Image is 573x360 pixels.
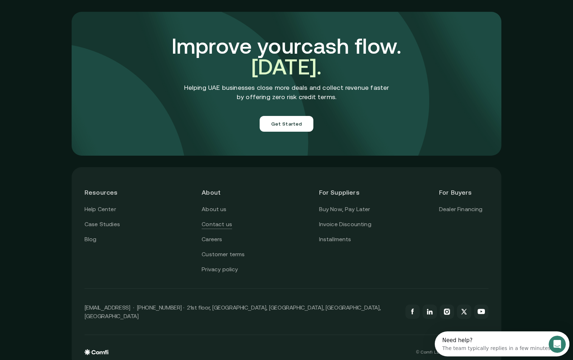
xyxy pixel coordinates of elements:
a: Help Center [85,205,116,214]
a: Careers [202,235,222,244]
h3: Improve your cash flow. [134,36,439,77]
img: comfi [72,12,501,156]
a: Contact us [202,220,232,229]
iframe: Intercom live chat [549,336,566,353]
a: Invoice Discounting [319,220,371,229]
p: © Comfi L.L.C-FZ, All rights reserved [416,350,488,355]
a: About us [202,205,226,214]
a: Dealer Financing [439,205,483,214]
a: Blog [85,235,97,244]
img: comfi logo [85,349,109,355]
button: Get Started [260,116,314,132]
header: For Suppliers [319,180,371,205]
span: [DATE]. [251,54,322,79]
header: About [202,180,251,205]
a: Customer terms [202,250,245,259]
div: Need help? [8,6,117,12]
a: Installments [319,235,351,244]
p: [EMAIL_ADDRESS] · [PHONE_NUMBER] · 21st floor, [GEOGRAPHIC_DATA], [GEOGRAPHIC_DATA], [GEOGRAPHIC_... [85,303,398,320]
div: Open Intercom Messenger [3,3,139,23]
p: Helping UAE businesses close more deals and collect revenue faster by offering zero risk credit t... [184,83,389,102]
header: Resources [85,180,134,205]
iframe: Intercom live chat discovery launcher [435,331,569,356]
header: For Buyers [439,180,488,205]
a: Privacy policy [202,265,238,274]
a: Buy Now, Pay Later [319,205,370,214]
a: Case Studies [85,220,120,229]
div: The team typically replies in a few minutes. [8,12,117,19]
